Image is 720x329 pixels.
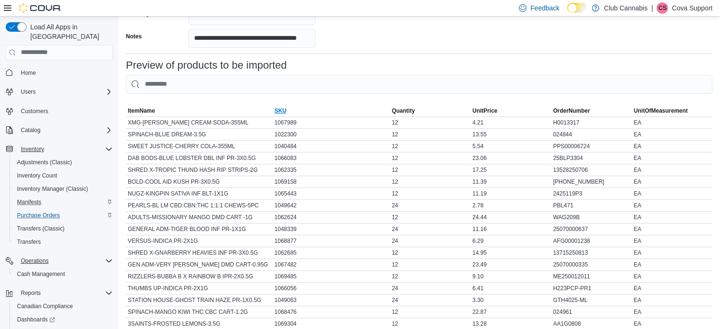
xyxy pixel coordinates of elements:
div: EA [632,164,712,176]
div: EA [632,294,712,306]
a: Inventory Manager (Classic) [13,183,92,195]
div: 23.49 [471,259,551,270]
div: 1062335 [273,164,390,176]
a: Inventory Count [13,170,61,181]
span: Inventory Manager (Classic) [17,185,88,193]
span: UnitPrice [472,107,498,115]
div: PEARLS-BL LM CBD:CBN:THC 1:1:1 CHEWS-5PC [126,200,273,211]
div: 9.10 [471,271,551,282]
div: [PHONE_NUMBER] [551,176,631,187]
div: 24 [390,223,471,235]
div: AFG00001238 [551,235,631,247]
button: Quantity [390,105,471,116]
div: EA [632,259,712,270]
div: 12 [390,117,471,128]
div: 024961 [551,306,631,318]
button: Customers [2,104,116,118]
div: EA [632,200,712,211]
div: GENERAL ADM-TIGER BLOOD INF PR-1X1G [126,223,273,235]
div: SPINACH-MANGO KIWI THC:CBC CART-1.2G [126,306,273,318]
div: BOLD-COOL AID KUSH PR-3X0.5G [126,176,273,187]
div: 1069158 [273,176,390,187]
button: UnitOfMeasurement [632,105,712,116]
a: Customers [17,106,52,117]
span: Inventory [21,145,44,153]
button: Adjustments (Classic) [9,156,116,169]
button: Reports [17,287,44,299]
a: Home [17,67,40,79]
div: 024844 [551,129,631,140]
div: 24 [390,235,471,247]
button: UnitPrice [471,105,551,116]
div: WAG209B [551,212,631,223]
span: Transfers (Classic) [17,225,64,232]
button: Inventory [2,142,116,156]
span: Adjustments (Classic) [13,157,113,168]
a: Manifests [13,196,45,208]
div: EA [632,129,712,140]
div: EA [632,141,712,152]
button: Reports [2,286,116,300]
span: Purchase Orders [13,210,113,221]
span: SKU [275,107,286,115]
div: 12 [390,152,471,164]
span: OrderNumber [553,107,590,115]
div: EA [632,271,712,282]
div: 24 [390,283,471,294]
div: DAB BODS-BLUE LOBSTER DBL INF PR-3X0.5G [126,152,273,164]
button: Inventory Manager (Classic) [9,182,116,196]
span: Operations [17,255,113,267]
span: ItemName [128,107,155,115]
button: Inventory [17,143,48,155]
button: Catalog [2,124,116,137]
div: 1069485 [273,271,390,282]
a: Canadian Compliance [13,301,77,312]
span: Reports [17,287,113,299]
div: ME250012011 [551,271,631,282]
span: Users [21,88,36,96]
span: Transfers [17,238,41,246]
a: Cash Management [13,268,69,280]
div: EA [632,212,712,223]
div: 14.95 [471,247,551,258]
div: EA [632,117,712,128]
div: 6.29 [471,235,551,247]
span: Inventory Count [17,172,57,179]
div: 1049063 [273,294,390,306]
div: 1066083 [273,152,390,164]
div: PBL471 [551,200,631,211]
div: EA [632,306,712,318]
div: SHRED X-GNARBERRY HEAVIES INF PR-3X0.5G [126,247,273,258]
button: Operations [17,255,53,267]
div: 25070000335 [551,259,631,270]
p: Club Cannabis [604,2,648,14]
div: VERSUS-INDICA PR-2X1G [126,235,273,247]
span: CS [658,2,667,14]
span: Dashboards [13,314,113,325]
img: Cova [19,3,62,13]
button: Operations [2,254,116,267]
button: Users [2,85,116,98]
button: Catalog [17,124,44,136]
div: Cova Support [657,2,668,14]
div: 12 [390,129,471,140]
span: Adjustments (Classic) [17,159,72,166]
div: 11.19 [471,188,551,199]
span: UnitOfMeasurement [634,107,688,115]
div: 24.44 [471,212,551,223]
div: 13715250813 [551,247,631,258]
div: 1048339 [273,223,390,235]
span: Load All Apps in [GEOGRAPHIC_DATA] [27,22,113,41]
input: Dark Mode [567,3,587,13]
span: Purchase Orders [17,212,60,219]
h3: Preview of products to be imported [126,60,287,71]
div: 1067482 [273,259,390,270]
span: Operations [21,257,49,265]
div: H223PCP-PR1 [551,283,631,294]
div: STATION HOUSE-GHOST TRAIN HAZE PR-1X0.5G [126,294,273,306]
div: 11.39 [471,176,551,187]
div: 1062685 [273,247,390,258]
div: EA [632,152,712,164]
a: Purchase Orders [13,210,64,221]
div: 1049642 [273,200,390,211]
